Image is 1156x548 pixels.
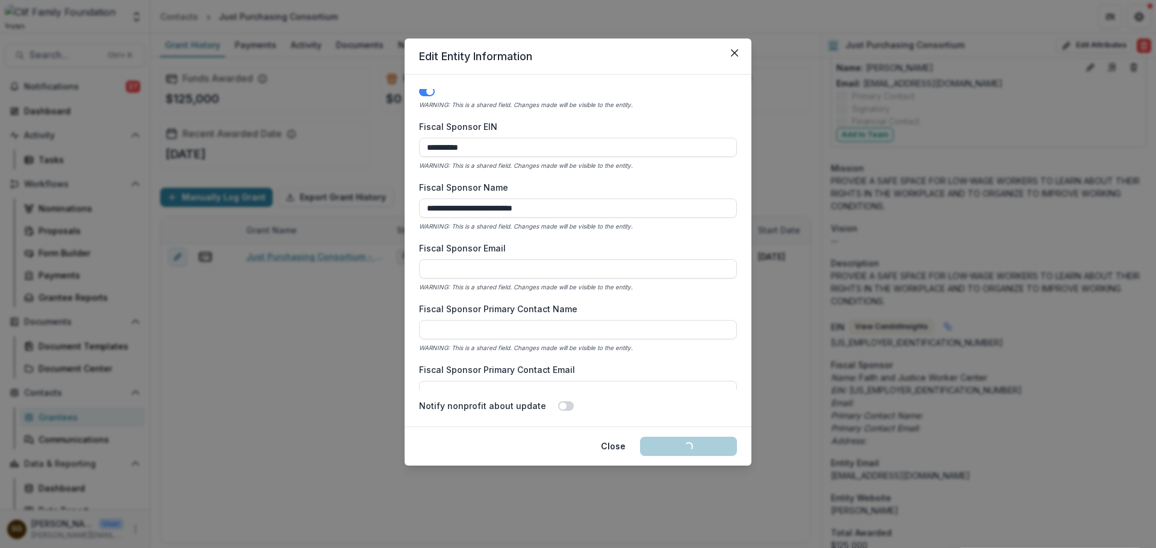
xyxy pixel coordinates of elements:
i: WARNING: This is a shared field. Changes made will be visible to the entity. [419,283,633,291]
button: Close [594,437,633,456]
i: WARNING: This is a shared field. Changes made will be visible to the entity. [419,344,633,351]
button: Close [725,43,744,63]
header: Edit Entity Information [405,38,751,75]
label: Fiscal Sponsor Primary Contact Email [419,363,730,376]
i: WARNING: This is a shared field. Changes made will be visible to the entity. [419,101,633,108]
label: Fiscal Sponsor EIN [419,120,730,133]
label: Fiscal Sponsor Email [419,242,730,254]
i: WARNING: This is a shared field. Changes made will be visible to the entity. [419,223,633,230]
i: WARNING: This is a shared field. Changes made will be visible to the entity. [419,162,633,169]
label: Fiscal Sponsor Primary Contact Name [419,303,730,315]
label: Fiscal Sponsor Name [419,181,730,194]
label: Notify nonprofit about update [419,399,546,412]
